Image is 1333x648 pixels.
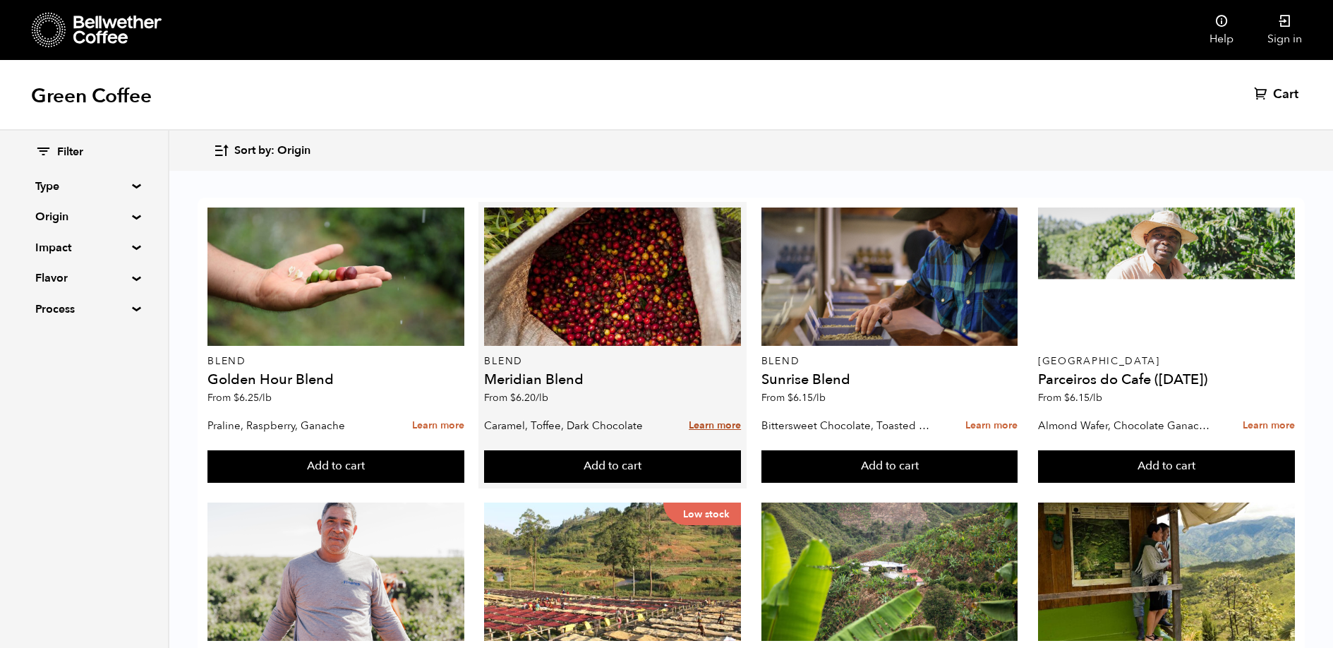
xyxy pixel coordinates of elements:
span: $ [234,391,239,404]
a: Learn more [1243,411,1295,441]
button: Add to cart [484,450,741,483]
summary: Type [35,178,133,195]
span: From [1038,391,1102,404]
p: Caramel, Toffee, Dark Chocolate [484,415,658,436]
span: /lb [813,391,826,404]
span: $ [1064,391,1070,404]
bdi: 6.15 [788,391,826,404]
span: From [207,391,272,404]
a: Learn more [412,411,464,441]
button: Sort by: Origin [213,134,310,167]
span: From [761,391,826,404]
summary: Impact [35,239,133,256]
h4: Meridian Blend [484,373,741,387]
button: Add to cart [1038,450,1295,483]
p: Blend [761,356,1018,366]
span: /lb [536,391,548,404]
p: Blend [207,356,464,366]
span: Sort by: Origin [234,143,310,159]
span: /lb [259,391,272,404]
bdi: 6.15 [1064,391,1102,404]
bdi: 6.20 [510,391,548,404]
p: [GEOGRAPHIC_DATA] [1038,356,1295,366]
span: Filter [57,145,83,160]
span: Cart [1273,86,1298,103]
p: Bittersweet Chocolate, Toasted Marshmallow, Candied Orange, Praline [761,415,936,436]
a: Low stock [484,503,741,641]
span: $ [788,391,793,404]
summary: Process [35,301,133,318]
button: Add to cart [207,450,464,483]
a: Learn more [965,411,1018,441]
p: Praline, Raspberry, Ganache [207,415,382,436]
h4: Sunrise Blend [761,373,1018,387]
a: Learn more [689,411,741,441]
p: Low stock [663,503,741,525]
summary: Flavor [35,270,133,287]
span: From [484,391,548,404]
bdi: 6.25 [234,391,272,404]
span: $ [510,391,516,404]
h4: Parceiros do Cafe ([DATE]) [1038,373,1295,387]
p: Almond Wafer, Chocolate Ganache, Bing Cherry [1038,415,1212,436]
span: /lb [1090,391,1102,404]
summary: Origin [35,208,133,225]
button: Add to cart [761,450,1018,483]
h4: Golden Hour Blend [207,373,464,387]
a: Cart [1254,86,1302,103]
p: Blend [484,356,741,366]
h1: Green Coffee [31,83,152,109]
